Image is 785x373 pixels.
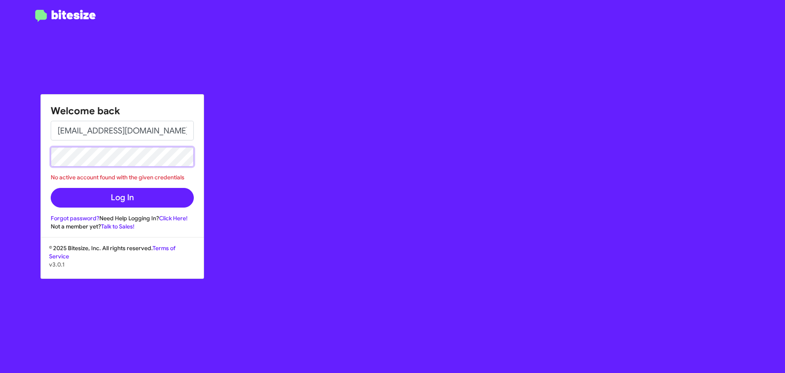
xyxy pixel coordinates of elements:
h1: Welcome back [51,104,194,118]
div: © 2025 Bitesize, Inc. All rights reserved. [41,244,204,278]
div: Not a member yet? [51,222,194,231]
div: No active account found with the given credentials [51,173,194,181]
input: Email address [51,121,194,140]
a: Click Here! [159,215,188,222]
a: Talk to Sales! [101,223,135,230]
button: Log In [51,188,194,208]
div: Need Help Logging In? [51,214,194,222]
p: v3.0.1 [49,260,195,269]
a: Forgot password? [51,215,99,222]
